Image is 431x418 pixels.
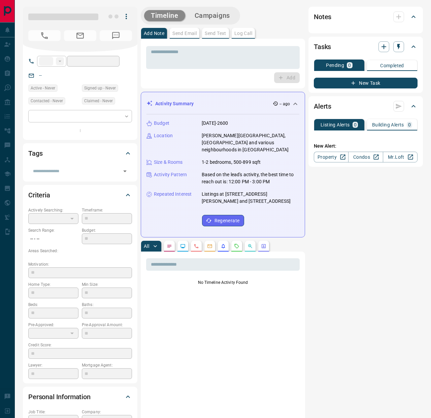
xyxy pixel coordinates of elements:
svg: Agent Actions [261,243,266,249]
h2: Alerts [314,101,331,112]
h2: Tasks [314,41,331,52]
p: Listing Alerts [321,122,350,127]
p: Pre-Approval Amount: [82,322,132,328]
p: Beds: [28,302,78,308]
div: Notes [314,9,418,25]
svg: Calls [194,243,199,249]
p: Credit Score: [28,342,132,348]
a: Condos [348,152,383,162]
button: New Task [314,78,418,88]
span: Signed up - Never [84,85,116,91]
p: Motivation: [28,261,132,267]
h2: Tags [28,148,42,159]
p: 0 [354,122,357,127]
span: No Email [64,30,96,41]
span: No Number [28,30,61,41]
p: Actively Searching: [28,207,78,213]
p: Budget: [82,227,132,233]
p: Areas Searched: [28,248,132,254]
a: -- [39,73,42,78]
div: Criteria [28,187,132,203]
p: 0 [348,63,351,68]
div: Personal Information [28,389,132,405]
p: Pre-Approved: [28,322,78,328]
p: 1-2 bedrooms, 500-899 sqft [202,159,261,166]
p: Timeframe: [82,207,132,213]
p: [DATE]-2600 [202,120,228,127]
svg: Requests [234,243,239,249]
p: Repeated Interest [154,191,192,198]
p: Min Size: [82,281,132,288]
p: Lawyer: [28,362,78,368]
p: Completed [380,63,404,68]
p: Company: [82,409,132,415]
div: Tasks [314,39,418,55]
button: Open [120,166,130,176]
button: Timeline [144,10,185,21]
div: Alerts [314,98,418,114]
svg: Emails [207,243,212,249]
div: Activity Summary-- ago [146,98,299,110]
p: All [144,244,149,249]
button: Regenerate [202,215,244,226]
span: Contacted - Never [31,98,63,104]
p: No Timeline Activity Found [146,279,300,286]
p: Home Type: [28,281,78,288]
p: Activity Pattern [154,171,187,178]
p: Listings at [STREET_ADDRESS][PERSON_NAME] and [STREET_ADDRESS] [202,191,299,205]
span: Active - Never [31,85,55,91]
a: Mr.Loft [383,152,418,162]
div: Tags [28,145,132,161]
p: Building Alerts [372,122,404,127]
p: Budget [154,120,169,127]
p: [PERSON_NAME][GEOGRAPHIC_DATA], [GEOGRAPHIC_DATA] and various neighbourhoods in [GEOGRAPHIC_DATA] [202,132,299,153]
svg: Notes [167,243,172,249]
p: Add Note [144,31,164,36]
p: Search Range: [28,227,78,233]
svg: Opportunities [247,243,253,249]
h2: Criteria [28,190,50,200]
svg: Listing Alerts [221,243,226,249]
p: -- ago [279,101,290,107]
h2: Personal Information [28,391,91,402]
p: Mortgage Agent: [82,362,132,368]
p: Location [154,132,173,139]
p: 0 [408,122,411,127]
p: Job Title: [28,409,78,415]
p: Size & Rooms [154,159,183,166]
p: Pending [326,63,344,68]
p: Activity Summary [155,100,194,107]
h2: Notes [314,11,331,22]
p: New Alert: [314,143,418,150]
svg: Lead Browsing Activity [180,243,186,249]
a: Property [314,152,349,162]
p: -- - -- [28,233,78,244]
span: Claimed - Never [84,98,113,104]
p: Based on the lead's activity, the best time to reach out is: 12:00 PM - 3:00 PM [202,171,299,185]
span: No Number [100,30,132,41]
p: Baths: [82,302,132,308]
button: Campaigns [188,10,237,21]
